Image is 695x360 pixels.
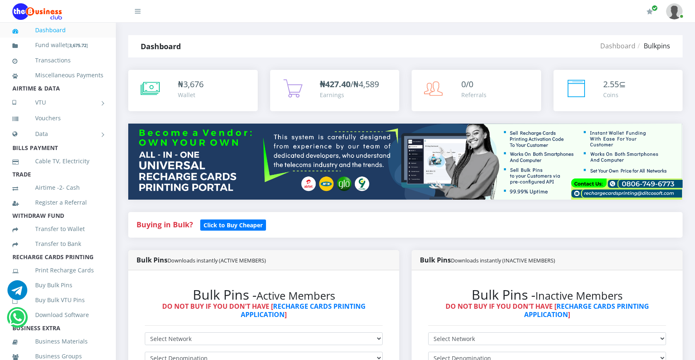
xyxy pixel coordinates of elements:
strong: Buying in Bulk? [137,219,193,229]
a: Buy Bulk Pins [12,276,103,295]
strong: Bulk Pins [420,255,555,265]
small: [ ] [67,42,88,48]
small: Downloads instantly (INACTIVE MEMBERS) [451,257,555,264]
b: ₦427.40 [320,79,350,90]
span: Renew/Upgrade Subscription [652,5,658,11]
h2: Bulk Pins - [428,287,666,303]
img: User [666,3,683,19]
a: Business Materials [12,332,103,351]
div: ₦ [178,78,204,91]
img: Logo [12,3,62,20]
a: RECHARGE CARDS PRINTING APPLICATION [241,302,366,319]
div: Referrals [461,91,486,99]
a: Data [12,124,103,144]
div: Earnings [320,91,379,99]
span: /₦4,589 [320,79,379,90]
a: Cable TV, Electricity [12,152,103,171]
small: Active Members [256,288,335,303]
a: 0/0 Referrals [412,70,541,111]
span: 2.55 [603,79,619,90]
div: Coins [603,91,626,99]
a: Print Recharge Cards [12,261,103,280]
a: Buy Bulk VTU Pins [12,291,103,310]
a: Click to Buy Cheaper [200,219,266,229]
a: Transfer to Bank [12,234,103,253]
a: Chat for support [7,286,27,300]
li: Bulkpins [635,41,670,51]
strong: Bulk Pins [137,255,266,265]
b: 3,675.72 [69,42,86,48]
strong: DO NOT BUY IF YOU DON'T HAVE [ ] [446,302,649,319]
a: Dashboard [600,41,635,50]
a: Chat for support [9,314,26,327]
small: Downloads instantly (ACTIVE MEMBERS) [168,257,266,264]
a: RECHARGE CARDS PRINTING APPLICATION [524,302,649,319]
b: Click to Buy Cheaper [204,221,263,229]
small: Inactive Members [535,288,623,303]
a: Miscellaneous Payments [12,66,103,85]
a: Fund wallet[3,675.72] [12,36,103,55]
i: Renew/Upgrade Subscription [647,8,653,15]
div: ⊆ [603,78,626,91]
a: ₦427.40/₦4,589 Earnings [270,70,400,111]
strong: Dashboard [141,41,181,51]
a: Airtime -2- Cash [12,178,103,197]
a: ₦3,676 Wallet [128,70,258,111]
a: VTU [12,92,103,113]
a: Vouchers [12,109,103,128]
a: Download Software [12,305,103,324]
a: Dashboard [12,21,103,40]
strong: DO NOT BUY IF YOU DON'T HAVE [ ] [162,302,366,319]
a: Transactions [12,51,103,70]
a: Transfer to Wallet [12,219,103,238]
h2: Bulk Pins - [145,287,383,303]
a: Register a Referral [12,193,103,212]
span: 3,676 [183,79,204,90]
img: multitenant_rcp.png [128,124,683,200]
div: Wallet [178,91,204,99]
span: 0/0 [461,79,473,90]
